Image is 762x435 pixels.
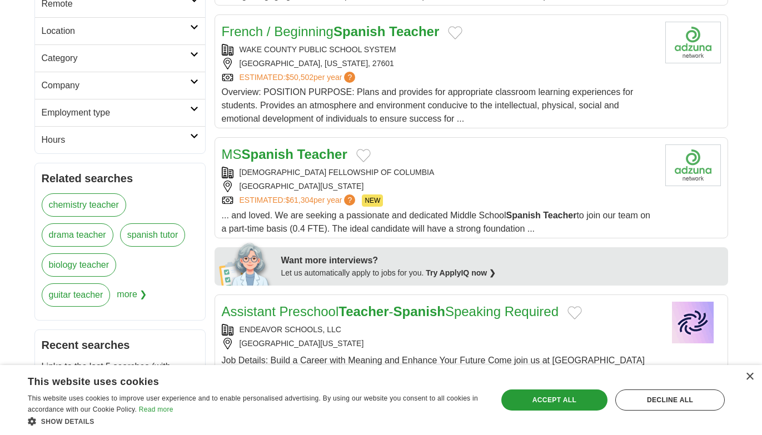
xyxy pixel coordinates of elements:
[394,304,445,319] strong: Spanish
[344,194,355,206] span: ?
[35,44,205,72] a: Category
[35,126,205,153] a: Hours
[567,306,582,319] button: Add to favorite jobs
[42,133,190,147] h2: Hours
[297,147,347,162] strong: Teacher
[665,144,721,186] img: Company logo
[285,73,313,82] span: $50,502
[42,283,111,307] a: guitar teacher
[281,254,721,267] div: Want more interviews?
[448,26,462,39] button: Add to favorite jobs
[42,337,198,353] h2: Recent searches
[42,193,126,217] a: chemistry teacher
[389,24,439,39] strong: Teacher
[285,196,313,204] span: $61,304
[333,24,385,39] strong: Spanish
[665,22,721,63] img: Company logo
[28,416,484,427] div: Show details
[426,268,496,277] a: Try ApplyIQ now ❯
[356,149,371,162] button: Add to favorite jobs
[42,223,113,247] a: drama teacher
[222,167,656,178] div: [DEMOGRAPHIC_DATA] FELLOWSHIP OF COLUMBIA
[222,24,440,39] a: French / BeginningSpanish Teacher
[42,360,198,400] p: Links to the last 5 searches (with results) that you've made will be displayed here.
[28,394,478,413] span: This website uses cookies to improve user experience and to enable personalised advertising. By u...
[222,147,347,162] a: MSSpanish Teacher
[338,304,389,319] strong: Teacher
[28,372,456,388] div: This website uses cookies
[35,72,205,99] a: Company
[362,194,383,207] span: NEW
[242,147,293,162] strong: Spanish
[222,58,656,69] div: [GEOGRAPHIC_DATA], [US_STATE], 27601
[41,418,94,426] span: Show details
[42,253,117,277] a: biology teacher
[665,302,721,343] img: Company logo
[42,52,190,65] h2: Category
[543,211,576,220] strong: Teacher
[42,170,198,187] h2: Related searches
[42,79,190,92] h2: Company
[222,304,559,319] a: Assistant PreschoolTeacher-SpanishSpeaking Required
[222,211,650,233] span: ... and loved. We are seeking a passionate and dedicated Middle School to join our team on a part...
[222,44,656,56] div: WAKE COUNTY PUBLIC SCHOOL SYSTEM
[42,24,190,38] h2: Location
[42,106,190,119] h2: Employment type
[222,181,656,192] div: [GEOGRAPHIC_DATA][US_STATE]
[139,406,173,413] a: Read more, opens a new window
[506,211,541,220] strong: Spanish
[219,241,273,286] img: apply-iq-scientist.png
[222,356,645,378] span: Job Details: Build a Career with Meaning and Enhance Your Future Come join us at [GEOGRAPHIC_DATA...
[240,194,358,207] a: ESTIMATED:$61,304per year?
[745,373,754,381] div: Close
[501,389,607,411] div: Accept all
[222,338,656,349] div: [GEOGRAPHIC_DATA][US_STATE]
[281,267,721,279] div: Let us automatically apply to jobs for you.
[344,72,355,83] span: ?
[35,17,205,44] a: Location
[117,283,147,313] span: more ❯
[240,72,358,83] a: ESTIMATED:$50,502per year?
[222,324,656,336] div: ENDEAVOR SCHOOLS, LLC
[222,87,634,123] span: Overview: POSITION PURPOSE: Plans and provides for appropriate classroom learning experiences for...
[35,99,205,126] a: Employment type
[615,389,725,411] div: Decline all
[120,223,186,247] a: spanish tutor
